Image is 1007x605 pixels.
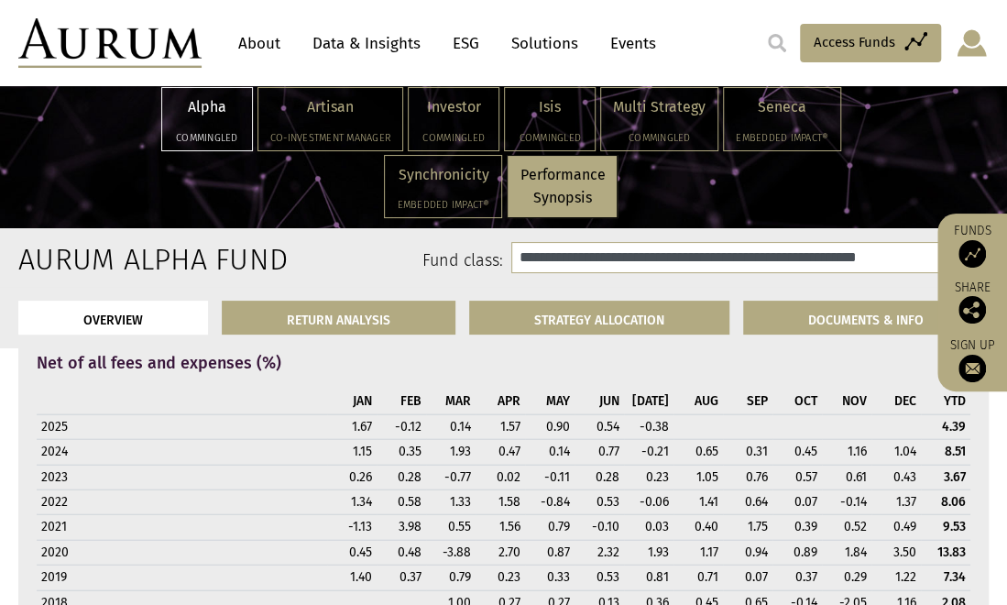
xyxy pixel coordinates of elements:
[37,566,327,590] th: 2019
[944,569,966,585] strong: 7.34
[768,34,786,52] img: search.svg
[377,390,426,414] th: FEB
[601,27,656,60] a: Events
[327,414,377,439] td: 1.67
[723,390,772,414] th: SEP
[37,489,327,514] th: 2022
[772,515,822,540] td: 0.39
[525,465,575,489] td: -0.11
[476,515,525,540] td: 1.56
[871,440,921,465] td: 1.04
[426,566,476,590] td: 0.79
[377,540,426,565] td: 0.48
[426,414,476,439] td: 0.14
[673,515,723,540] td: 0.40
[800,24,941,62] a: Access Funds
[426,489,476,514] td: 1.33
[525,515,575,540] td: 0.79
[772,489,822,514] td: 0.07
[517,95,583,119] p: Isis
[476,540,525,565] td: 2.70
[624,515,673,540] td: 0.03
[958,296,986,324] img: Share this post
[624,465,673,489] td: 0.23
[822,390,871,414] th: NOV
[476,414,525,439] td: 1.57
[921,390,970,414] th: YTD
[37,515,327,540] th: 2021
[517,133,583,143] h5: Commingled
[871,465,921,489] td: 0.43
[327,489,377,514] td: 1.34
[377,566,426,590] td: 0.37
[270,95,390,119] p: Artisan
[469,301,729,335] a: STRATEGY ALLOCATION
[476,440,525,465] td: 0.47
[222,301,455,335] a: RETURN ANALYSIS
[18,18,202,68] img: Aurum
[743,301,989,335] a: DOCUMENTS & INFO
[377,489,426,514] td: 0.58
[736,133,828,143] h5: Embedded Impact®
[174,95,240,119] p: Alpha
[327,566,377,590] td: 1.40
[624,390,673,414] th: [DATE]
[575,465,624,489] td: 0.28
[476,489,525,514] td: 1.58
[421,95,487,119] p: Investor
[624,414,673,439] td: -0.38
[327,540,377,565] td: 0.45
[958,355,986,382] img: Sign up to our newsletter
[525,566,575,590] td: 0.33
[822,440,871,465] td: 1.16
[871,515,921,540] td: 0.49
[525,540,575,565] td: 0.87
[871,566,921,590] td: 1.22
[772,566,822,590] td: 0.37
[943,519,966,534] strong: 9.53
[673,566,723,590] td: 0.71
[575,540,624,565] td: 2.32
[673,440,723,465] td: 0.65
[624,440,673,465] td: -0.21
[575,566,624,590] td: 0.53
[185,249,503,273] label: Fund class:
[525,390,575,414] th: MAY
[327,390,377,414] th: JAN
[822,540,871,565] td: 1.84
[772,465,822,489] td: 0.57
[377,414,426,439] td: -0.12
[723,566,772,590] td: 0.07
[397,163,489,187] p: Synchronicity
[575,440,624,465] td: 0.77
[476,566,525,590] td: 0.23
[772,390,822,414] th: OCT
[303,27,430,60] a: Data & Insights
[947,223,998,268] a: Funds
[37,414,327,439] th: 2025
[575,390,624,414] th: JUN
[822,515,871,540] td: 0.52
[18,242,158,277] h2: Aurum Alpha Fund
[947,337,998,382] a: Sign up
[673,465,723,489] td: 1.05
[937,544,966,560] strong: 13.83
[624,566,673,590] td: 0.81
[944,469,966,485] strong: 3.67
[377,440,426,465] td: 0.35
[772,540,822,565] td: 0.89
[270,133,390,143] h5: Co-investment Manager
[822,465,871,489] td: 0.61
[575,515,624,540] td: -0.10
[673,540,723,565] td: 1.17
[443,27,488,60] a: ESG
[37,353,281,373] strong: Net of all fees and expenses (%)
[871,390,921,414] th: DEC
[822,489,871,514] td: -0.14
[525,414,575,439] td: 0.90
[502,27,587,60] a: Solutions
[421,133,487,143] h5: Commingled
[174,133,240,143] h5: Commingled
[814,31,895,53] span: Access Funds
[476,465,525,489] td: 0.02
